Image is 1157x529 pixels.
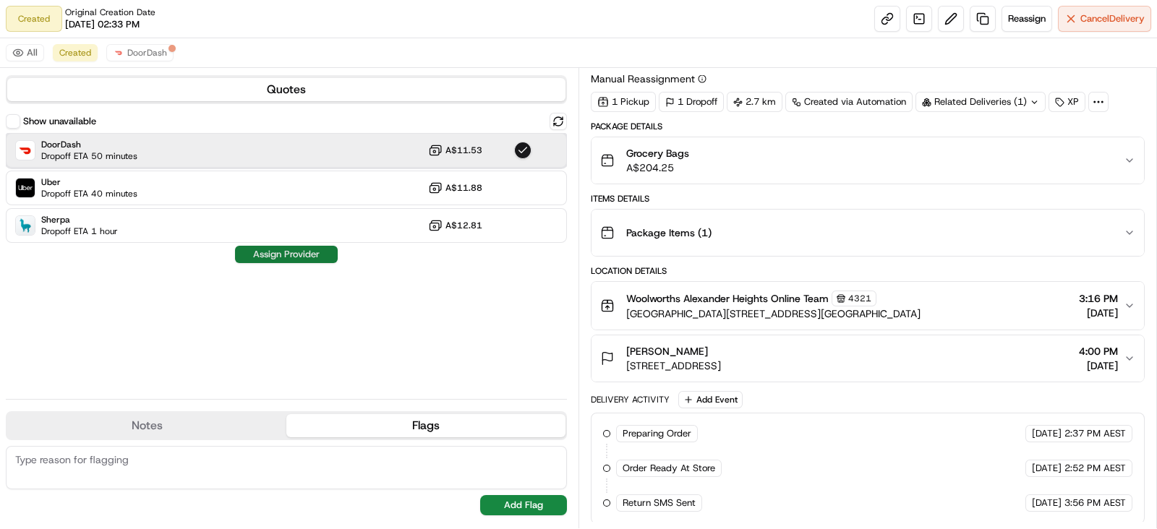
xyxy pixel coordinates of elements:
button: Quotes [7,78,565,101]
span: 4321 [848,293,871,304]
span: [DATE] [1032,462,1062,475]
div: 2.7 km [727,92,782,112]
span: 3:16 PM [1079,291,1118,306]
span: Uber [41,176,137,188]
button: Add Event [678,391,743,408]
div: Location Details [591,265,1145,277]
span: A$11.53 [445,145,482,156]
span: Sherpa [41,214,118,225]
button: Assign Provider [235,246,338,263]
button: CancelDelivery [1058,6,1151,32]
span: Woolworths Alexander Heights Online Team [626,291,829,306]
button: Flags [286,414,565,437]
img: Uber [16,179,35,197]
button: Package Items (1) [592,210,1144,256]
button: Grocery BagsA$204.25 [592,137,1144,184]
span: Manual Reassignment [591,72,695,86]
img: doordash_logo_v2.png [113,47,124,59]
span: Cancel Delivery [1080,12,1145,25]
div: 1 Dropoff [659,92,724,112]
button: A$12.81 [428,218,482,233]
span: [DATE] [1032,496,1062,509]
div: Delivery Activity [591,394,670,405]
span: A$11.88 [445,182,482,194]
span: [DATE] [1079,306,1118,320]
span: DoorDash [127,47,167,59]
button: [PERSON_NAME][STREET_ADDRESS]4:00 PM[DATE] [592,335,1144,382]
span: DoorDash [41,139,137,150]
div: 1 Pickup [591,92,656,112]
span: Dropoff ETA 50 minutes [41,150,137,162]
span: [GEOGRAPHIC_DATA][STREET_ADDRESS][GEOGRAPHIC_DATA] [626,306,921,321]
div: Items Details [591,193,1145,205]
span: Dropoff ETA 40 minutes [41,188,137,199]
span: [DATE] [1079,358,1118,373]
span: Reassign [1008,12,1046,25]
button: Reassign [1002,6,1052,32]
div: XP [1049,92,1085,112]
span: Package Items ( 1 ) [626,225,712,240]
button: Add Flag [480,495,567,515]
button: Manual Reassignment [591,72,706,86]
span: [STREET_ADDRESS] [626,358,721,373]
span: 2:52 PM AEST [1064,462,1126,475]
button: DoorDash [106,44,174,61]
div: Package Details [591,121,1145,132]
label: Show unavailable [23,115,96,128]
button: All [6,44,44,61]
span: 2:37 PM AEST [1064,427,1126,440]
span: [DATE] [1032,427,1062,440]
span: Created [59,47,91,59]
button: A$11.88 [428,181,482,195]
span: Original Creation Date [65,7,155,18]
span: 3:56 PM AEST [1064,496,1126,509]
span: Dropoff ETA 1 hour [41,225,118,237]
span: Preparing Order [623,427,691,440]
span: [PERSON_NAME] [626,344,708,358]
button: Woolworths Alexander Heights Online Team4321[GEOGRAPHIC_DATA][STREET_ADDRESS][GEOGRAPHIC_DATA]3:1... [592,282,1144,330]
button: Notes [7,414,286,437]
img: Sherpa [16,216,35,235]
span: Grocery Bags [626,146,689,160]
span: A$204.25 [626,160,689,175]
span: [DATE] 02:33 PM [65,18,140,31]
button: A$11.53 [428,143,482,158]
span: A$12.81 [445,220,482,231]
span: Return SMS Sent [623,496,696,509]
div: Related Deliveries (1) [915,92,1046,112]
span: 4:00 PM [1079,344,1118,358]
img: DoorDash [16,141,35,160]
span: Order Ready At Store [623,462,715,475]
button: Created [53,44,98,61]
a: Created via Automation [785,92,913,112]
